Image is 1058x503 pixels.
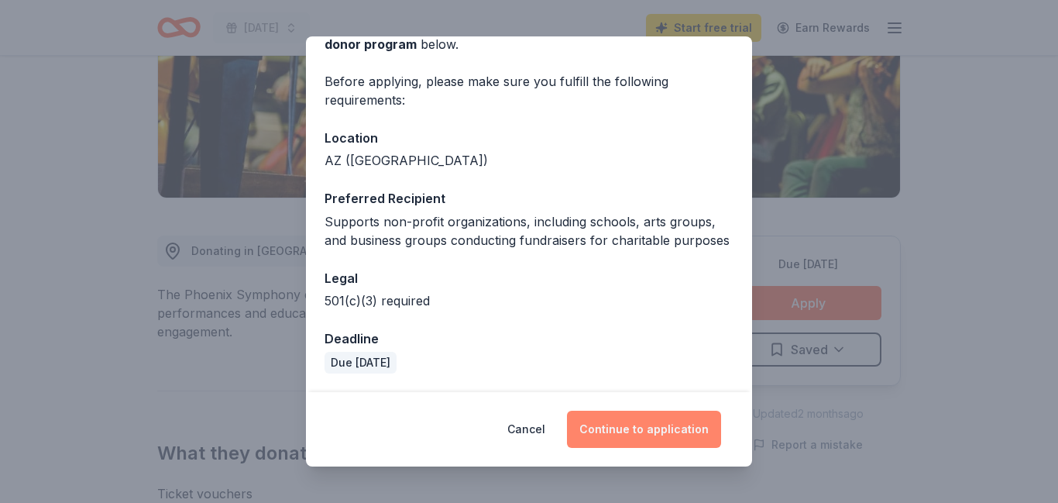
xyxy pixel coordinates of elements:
[325,72,733,109] div: Before applying, please make sure you fulfill the following requirements:
[507,411,545,448] button: Cancel
[325,212,733,250] div: Supports non-profit organizations, including schools, arts groups, and business groups conducting...
[325,291,733,310] div: 501(c)(3) required
[325,151,733,170] div: AZ ([GEOGRAPHIC_DATA])
[325,352,397,374] div: Due [DATE]
[325,128,733,148] div: Location
[567,411,721,448] button: Continue to application
[325,188,733,208] div: Preferred Recipient
[325,329,733,349] div: Deadline
[325,268,733,288] div: Legal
